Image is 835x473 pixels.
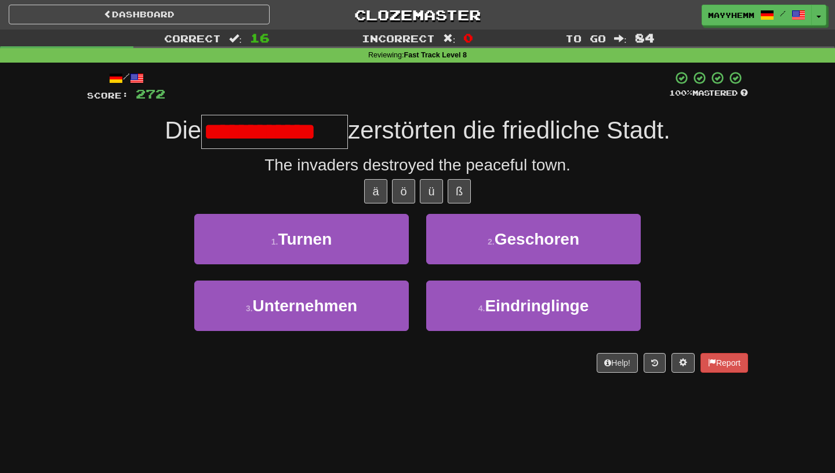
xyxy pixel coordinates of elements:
span: 84 [635,31,655,45]
div: Mastered [669,88,748,99]
span: Correct [164,32,221,44]
div: / [87,71,165,85]
button: 1.Turnen [194,214,409,264]
button: ü [420,179,443,203]
button: ä [364,179,387,203]
span: To go [565,32,606,44]
a: Dashboard [9,5,270,24]
span: Geschoren [495,230,579,248]
button: Round history (alt+y) [644,353,666,373]
button: 3.Unternehmen [194,281,409,331]
button: Report [700,353,748,373]
button: 2.Geschoren [426,214,641,264]
span: Unternehmen [253,297,357,315]
span: 272 [136,86,165,101]
button: ö [392,179,415,203]
a: Clozemaster [287,5,548,25]
span: 0 [463,31,473,45]
button: 4.Eindringlinge [426,281,641,331]
small: 3 . [246,304,253,313]
button: Help! [597,353,638,373]
strong: Fast Track Level 8 [404,51,467,59]
a: MAYYHEMM / [702,5,812,26]
span: : [229,34,242,43]
span: Turnen [278,230,332,248]
span: MAYYHEMM [708,10,754,20]
span: / [780,9,786,17]
small: 4 . [478,304,485,313]
span: Incorrect [362,32,435,44]
span: Score: [87,90,129,100]
button: ß [448,179,471,203]
span: : [443,34,456,43]
span: : [614,34,627,43]
span: Die [165,117,201,144]
small: 2 . [488,237,495,246]
span: zerstörten die friedliche Stadt. [348,117,670,144]
div: The invaders destroyed the peaceful town. [87,154,748,177]
span: 16 [250,31,270,45]
span: 100 % [669,88,692,97]
span: Eindringlinge [485,297,589,315]
small: 1 . [271,237,278,246]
